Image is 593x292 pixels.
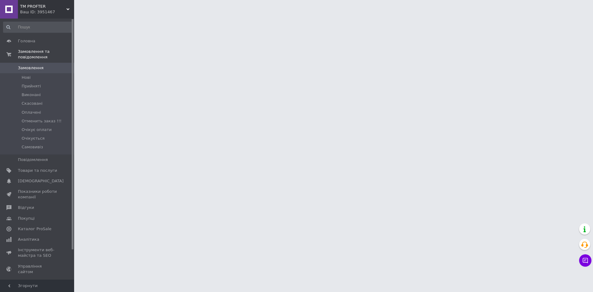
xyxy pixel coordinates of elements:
[18,38,35,44] span: Головна
[22,118,61,124] span: Отменить заказ !!!
[18,216,35,221] span: Покупці
[18,264,57,275] span: Управління сайтом
[18,226,51,232] span: Каталог ProSale
[18,49,74,60] span: Замовлення та повідомлення
[18,205,34,210] span: Відгуки
[22,92,41,98] span: Виконані
[22,110,41,115] span: Оплачені
[22,136,44,141] span: Очікується
[22,101,43,106] span: Скасовані
[20,4,66,9] span: TM PROFTER
[22,127,52,133] span: Очікує оплати
[18,189,57,200] span: Показники роботи компанії
[22,144,43,150] span: Самовивіз
[22,75,31,80] span: Нові
[18,247,57,258] span: Інструменти веб-майстра та SEO
[18,237,39,242] span: Аналітика
[18,157,48,163] span: Повідомлення
[18,168,57,173] span: Товари та послуги
[579,254,591,267] button: Чат з покупцем
[20,9,74,15] div: Ваш ID: 3951467
[3,22,73,33] input: Пошук
[22,83,41,89] span: Прийняті
[18,65,44,71] span: Замовлення
[18,178,64,184] span: [DEMOGRAPHIC_DATA]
